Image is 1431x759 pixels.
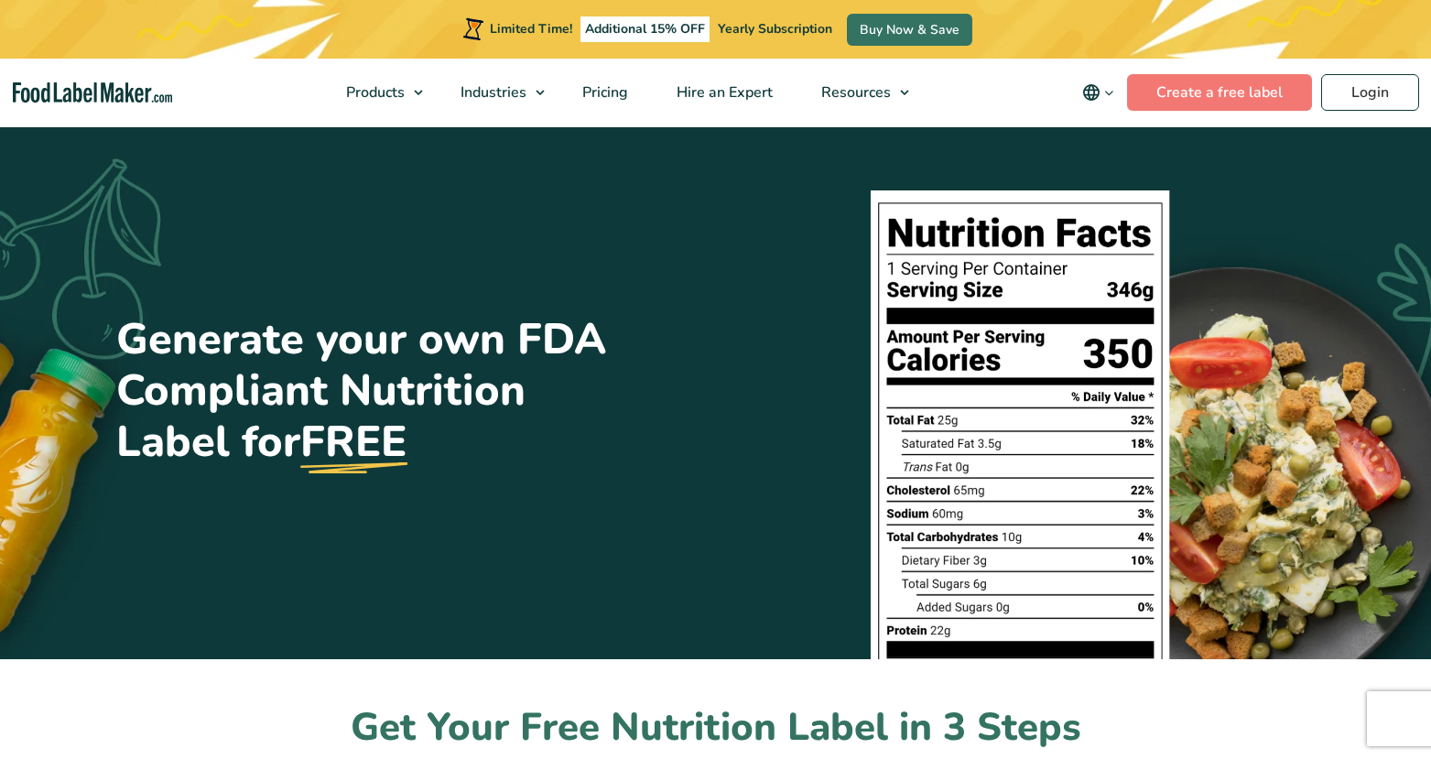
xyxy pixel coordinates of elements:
[437,59,554,126] a: Industries
[300,417,407,468] u: FREE
[580,16,710,42] span: Additional 15% OFF
[1321,74,1419,111] a: Login
[322,59,432,126] a: Products
[858,179,1187,659] img: A black and white graphic of a nutrition facts label.
[558,59,648,126] a: Pricing
[718,20,832,38] span: Yearly Subscription
[116,314,629,469] h1: Generate your own FDA Compliant Nutrition Label for
[116,703,1316,754] h2: Get Your Free Nutrition Label in 3 Steps
[816,82,893,103] span: Resources
[341,82,407,103] span: Products
[653,59,793,126] a: Hire an Expert
[577,82,630,103] span: Pricing
[671,82,775,103] span: Hire an Expert
[1127,74,1312,111] a: Create a free label
[847,14,972,46] a: Buy Now & Save
[490,20,572,38] span: Limited Time!
[797,59,918,126] a: Resources
[455,82,528,103] span: Industries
